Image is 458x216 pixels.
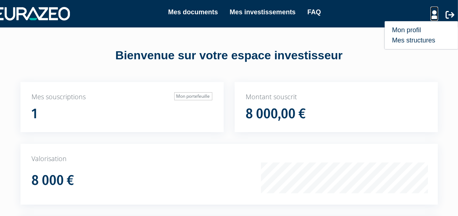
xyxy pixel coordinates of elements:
a: Mes documents [168,7,218,17]
div: Bienvenue sur votre espace investisseur [5,47,453,64]
p: Mes souscriptions [32,92,212,102]
a: FAQ [308,7,321,17]
a: Mes structures [392,35,451,45]
a: Mon portefeuille [174,92,212,100]
a: Mon profil [392,25,451,35]
p: Montant souscrit [246,92,427,102]
h1: 1 [32,106,38,122]
h1: 8 000,00 € [246,106,306,122]
h1: 8 000 € [32,173,74,188]
a: Mes investissements [230,7,295,17]
p: Valorisation [32,154,427,164]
